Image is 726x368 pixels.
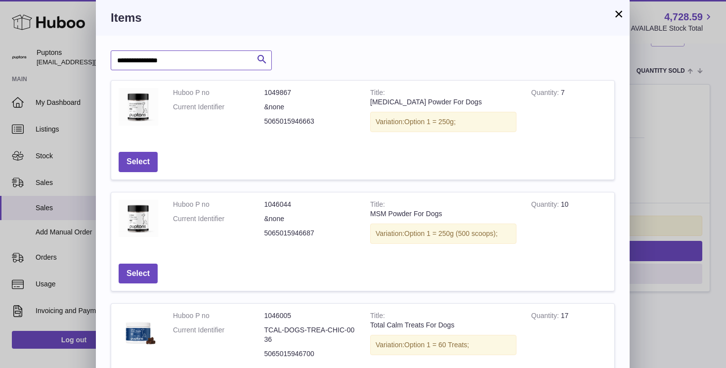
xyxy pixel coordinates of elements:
dd: 5065015946700 [264,349,356,359]
dd: &none [264,102,356,112]
button: Select [119,152,158,172]
dd: TCAL-DOGS-TREA-CHIC-0036 [264,325,356,344]
td: 7 [524,81,614,144]
div: Variation: [370,335,516,355]
dt: Current Identifier [173,325,264,344]
div: MSM Powder For Dogs [370,209,516,219]
dd: 5065015946687 [264,229,356,238]
strong: Title [370,200,385,211]
div: Variation: [370,112,516,132]
dd: 1046044 [264,200,356,209]
dd: 1046005 [264,311,356,321]
button: × [613,8,625,20]
dd: 1049867 [264,88,356,97]
dt: Current Identifier [173,214,264,224]
dt: Huboo P no [173,200,264,209]
img: Glucosamine Powder For Dogs [119,88,158,125]
span: Option 1 = 60 Treats; [404,341,469,349]
dt: Current Identifier [173,102,264,112]
span: Option 1 = 250g; [404,118,456,126]
img: MSM Powder For Dogs [119,200,158,237]
strong: Quantity [531,200,561,211]
dd: &none [264,214,356,224]
div: [MEDICAL_DATA] Powder For Dogs [370,97,516,107]
dt: Huboo P no [173,311,264,321]
dt: Huboo P no [173,88,264,97]
strong: Quantity [531,89,561,99]
h3: Items [111,10,615,26]
strong: Quantity [531,312,561,322]
div: Variation: [370,224,516,244]
img: Total Calm Treats For Dogs [119,311,158,351]
dd: 5065015946663 [264,117,356,126]
strong: Title [370,89,385,99]
div: Total Calm Treats For Dogs [370,321,516,330]
span: Option 1 = 250g (500 scoops); [404,230,498,237]
strong: Title [370,312,385,322]
button: Select [119,264,158,284]
td: 10 [524,192,614,256]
